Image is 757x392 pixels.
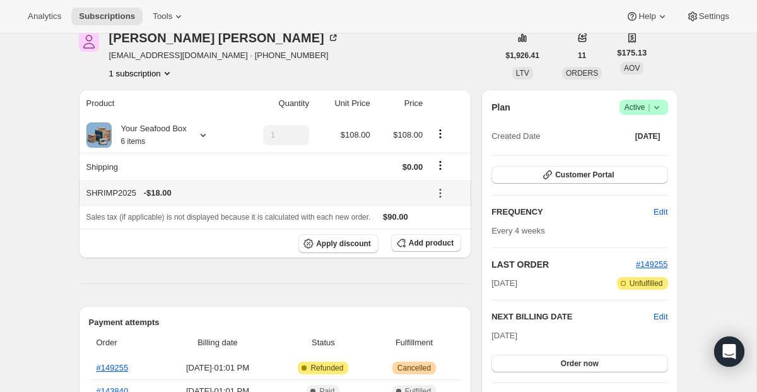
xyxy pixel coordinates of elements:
button: Add product [391,234,461,252]
span: - $18.00 [144,187,172,199]
span: Apply discount [316,239,371,249]
button: Analytics [20,8,69,25]
button: #149255 [636,258,668,271]
span: $175.13 [617,47,647,59]
button: $1,926.41 [498,47,547,64]
h2: Payment attempts [89,316,462,329]
span: $0.00 [402,162,423,172]
span: ORDERS [566,69,598,78]
button: Settings [679,8,737,25]
button: Product actions [109,67,173,80]
span: Analytics [28,11,61,21]
span: Help [638,11,655,21]
span: Active [625,101,663,114]
span: [DATE] [491,331,517,340]
th: Unit Price [313,90,374,117]
span: Karen Janke [79,32,99,52]
button: Product actions [430,127,450,141]
button: Edit [646,202,675,222]
button: [DATE] [628,128,668,145]
span: $108.00 [393,130,423,140]
span: Every 4 weeks [491,226,545,235]
h2: LAST ORDER [491,258,636,271]
th: Price [374,90,427,117]
span: Edit [654,206,667,218]
span: $108.00 [341,130,370,140]
span: Fulfillment [375,336,454,349]
img: product img [86,122,112,148]
span: [DATE] [491,277,517,290]
span: Billing date [163,336,272,349]
span: Unfulfilled [630,278,663,288]
th: Quantity [237,90,313,117]
span: Refunded [310,363,343,373]
span: Cancelled [397,363,431,373]
span: AOV [624,64,640,73]
span: Add product [409,238,454,248]
div: SHRIMP2025 [86,187,423,199]
span: $90.00 [383,212,408,222]
span: Customer Portal [555,170,614,180]
th: Product [79,90,237,117]
span: 11 [578,50,586,61]
span: Order now [561,359,599,369]
th: Order [89,329,160,357]
h2: FREQUENCY [491,206,654,218]
h2: NEXT BILLING DATE [491,311,654,323]
span: Settings [699,11,729,21]
span: [DATE] [635,131,660,141]
span: Status [279,336,367,349]
button: Subscriptions [71,8,143,25]
small: 6 items [121,137,146,146]
button: Shipping actions [430,158,450,172]
button: Tools [145,8,192,25]
span: Created Date [491,130,540,143]
span: Tools [153,11,172,21]
button: Help [618,8,676,25]
button: Order now [491,355,667,372]
span: Subscriptions [79,11,135,21]
button: Customer Portal [491,166,667,184]
button: Edit [654,311,667,323]
span: Sales tax (if applicable) is not displayed because it is calculated with each new order. [86,213,371,222]
th: Shipping [79,153,237,181]
span: $1,926.41 [506,50,539,61]
span: LTV [516,69,529,78]
div: Open Intercom Messenger [714,336,744,367]
div: Your Seafood Box [112,122,187,148]
div: [PERSON_NAME] [PERSON_NAME] [109,32,339,44]
button: Apply discount [298,234,378,253]
span: [EMAIL_ADDRESS][DOMAIN_NAME] · [PHONE_NUMBER] [109,49,339,62]
a: #149255 [636,259,668,269]
button: 11 [570,47,594,64]
span: | [648,102,650,112]
h2: Plan [491,101,510,114]
span: [DATE] · 01:01 PM [163,362,272,374]
a: #149255 [97,363,129,372]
